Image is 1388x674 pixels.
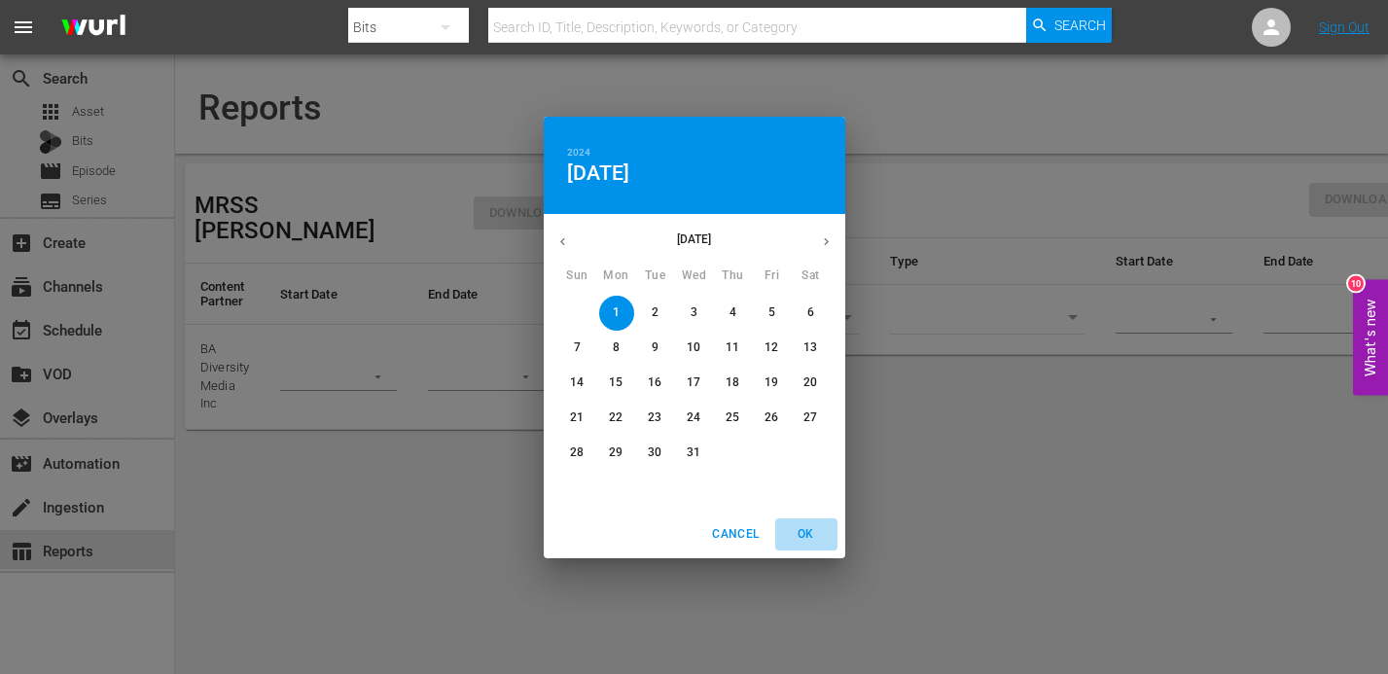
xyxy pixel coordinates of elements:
a: Sign Out [1319,19,1370,35]
p: 27 [803,409,817,426]
span: menu [12,16,35,39]
p: 30 [648,444,661,461]
button: [DATE] [567,160,630,186]
img: ans4CAIJ8jUAAAAAAAAAAAAAAAAAAAAAAAAgQb4GAAAAAAAAAAAAAAAAAAAAAAAAJMjXAAAAAAAAAAAAAAAAAAAAAAAAgAT5G... [47,5,140,51]
button: OK [775,518,837,550]
p: [DATE] [582,231,807,248]
button: 13 [794,331,829,366]
span: Wed [677,266,712,286]
p: 6 [807,304,814,321]
p: 5 [768,304,775,321]
p: 14 [570,374,584,391]
p: 19 [765,374,778,391]
p: 24 [687,409,700,426]
button: 27 [794,401,829,436]
p: 11 [726,339,739,356]
button: 2 [638,296,673,331]
button: 10 [677,331,712,366]
p: 2 [652,304,658,321]
p: 25 [726,409,739,426]
p: 12 [765,339,778,356]
span: Fri [755,266,790,286]
button: Open Feedback Widget [1353,279,1388,395]
p: 15 [609,374,623,391]
p: 16 [648,374,661,391]
button: 2024 [567,144,590,161]
button: 25 [716,401,751,436]
button: 30 [638,436,673,471]
button: 17 [677,366,712,401]
button: 28 [560,436,595,471]
button: 7 [560,331,595,366]
p: 20 [803,374,817,391]
button: 31 [677,436,712,471]
button: 4 [716,296,751,331]
button: 9 [638,331,673,366]
button: 29 [599,436,634,471]
span: Search [1054,8,1106,43]
p: 4 [730,304,736,321]
p: 22 [609,409,623,426]
button: 5 [755,296,790,331]
button: 20 [794,366,829,401]
button: 21 [560,401,595,436]
span: Cancel [712,524,759,545]
span: Mon [599,266,634,286]
button: 18 [716,366,751,401]
button: Cancel [704,518,766,550]
p: 26 [765,409,778,426]
button: 12 [755,331,790,366]
p: 17 [687,374,700,391]
span: Tue [638,266,673,286]
button: 26 [755,401,790,436]
p: 18 [726,374,739,391]
span: Sat [794,266,829,286]
p: 9 [652,339,658,356]
span: Sun [560,266,595,286]
p: 23 [648,409,661,426]
p: 3 [691,304,697,321]
p: 7 [574,339,581,356]
p: 8 [613,339,620,356]
p: 29 [609,444,623,461]
p: 10 [687,339,700,356]
p: 28 [570,444,584,461]
button: 23 [638,401,673,436]
button: 14 [560,366,595,401]
div: 10 [1348,275,1364,291]
button: 8 [599,331,634,366]
button: 1 [599,296,634,331]
span: Thu [716,266,751,286]
button: 11 [716,331,751,366]
button: 6 [794,296,829,331]
button: 3 [677,296,712,331]
button: 22 [599,401,634,436]
p: 31 [687,444,700,461]
button: 15 [599,366,634,401]
span: OK [783,524,830,545]
button: 24 [677,401,712,436]
p: 13 [803,339,817,356]
button: 16 [638,366,673,401]
p: 1 [613,304,620,321]
p: 21 [570,409,584,426]
button: 19 [755,366,790,401]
